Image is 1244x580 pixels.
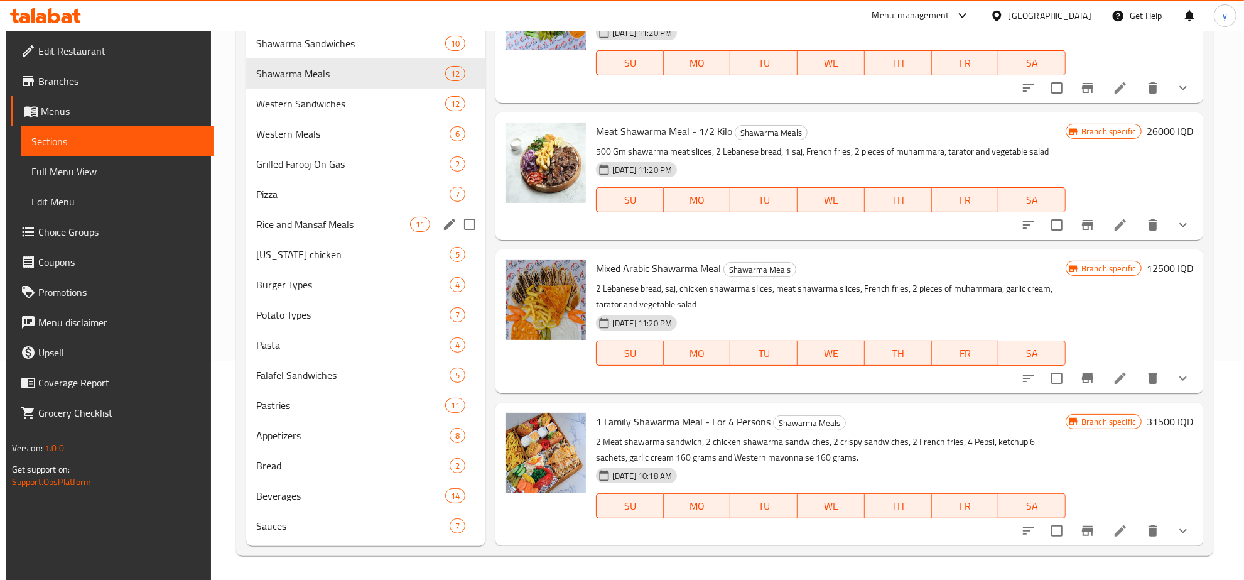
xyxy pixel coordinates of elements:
span: Pastries [256,398,445,413]
span: 1 Family Shawarma Meal - For 4 Persons [596,412,771,431]
span: MO [669,497,726,515]
a: Menu disclaimer [11,307,214,337]
div: items [450,187,465,202]
div: Shawarma Meals [723,262,796,277]
img: Meat Shawarma Meal - 1/2 Kilo [506,123,586,203]
div: [GEOGRAPHIC_DATA] [1009,9,1091,23]
span: 2 [450,460,465,472]
div: items [450,156,465,172]
span: FR [937,54,994,72]
span: Menu disclaimer [38,315,203,330]
span: y [1223,9,1227,23]
svg: Show Choices [1176,523,1191,539]
img: Mixed Arabic Shawarma Meal [506,260,586,340]
button: MO [664,50,731,75]
span: Western Meals [256,126,450,141]
span: [DATE] 10:18 AM [607,470,677,482]
span: FR [937,344,994,363]
span: Grilled Farooj On Gas [256,156,450,172]
button: sort-choices [1014,210,1044,240]
button: show more [1168,363,1198,393]
div: Western Sandwiches12 [246,89,485,119]
div: Falafel Sandwiches5 [246,360,485,390]
button: WE [798,493,865,518]
span: FR [937,191,994,209]
span: 11 [446,400,465,412]
button: show more [1168,516,1198,546]
div: Bread [256,458,450,473]
span: Mixed Arabic Shawarma Meal [596,259,721,278]
span: SA [1003,191,1061,209]
span: Branch specific [1076,126,1141,138]
img: 1 Family Shawarma Meal - For 4 Persons [506,413,586,493]
span: 14 [446,490,465,502]
span: Beverages [256,488,445,503]
div: items [450,337,465,353]
div: items [450,458,465,473]
button: MO [664,341,731,366]
span: Shawarma Meals [724,263,796,277]
span: 7 [450,189,465,200]
button: SU [596,341,664,366]
div: items [450,307,465,322]
div: items [445,398,465,413]
span: Select to update [1044,365,1070,391]
span: Select to update [1044,75,1070,101]
a: Edit menu item [1113,80,1128,96]
span: Edit Menu [31,194,203,209]
span: MO [669,344,726,363]
span: Pizza [256,187,450,202]
a: Edit menu item [1113,217,1128,233]
a: Full Menu View [21,156,214,187]
button: Branch-specific-item [1073,210,1103,240]
span: Rice and Mansaf Meals [256,217,410,232]
span: SA [1003,344,1061,363]
span: Get support on: [12,461,70,478]
span: Pasta [256,337,450,353]
button: delete [1138,210,1168,240]
div: Beverages14 [246,481,485,511]
div: Pizza7 [246,179,485,209]
a: Menus [11,96,214,126]
button: WE [798,187,865,212]
a: Edit Menu [21,187,214,217]
button: delete [1138,516,1168,546]
div: Potato Types [256,307,450,322]
button: WE [798,341,865,366]
a: Choice Groups [11,217,214,247]
div: [US_STATE] chicken5 [246,239,485,270]
button: TH [865,187,932,212]
a: Coupons [11,247,214,277]
button: SA [998,493,1066,518]
span: TH [870,344,927,363]
div: Pastries11 [246,390,485,420]
h6: 12500 IQD [1147,260,1193,277]
button: SA [998,187,1066,212]
span: Menus [41,104,203,119]
span: Choice Groups [38,224,203,239]
span: Full Menu View [31,164,203,179]
button: Branch-specific-item [1073,73,1103,103]
span: MO [669,54,726,72]
span: WE [803,54,860,72]
a: Support.OpsPlatform [12,474,92,490]
span: WE [803,344,860,363]
span: FR [937,497,994,515]
button: TU [730,341,798,366]
span: 4 [450,279,465,291]
div: items [410,217,430,232]
div: Appetizers [256,428,450,443]
span: Branches [38,74,203,89]
button: sort-choices [1014,363,1044,393]
div: Appetizers8 [246,420,485,451]
span: SU [602,497,659,515]
button: FR [932,493,999,518]
span: Upsell [38,345,203,360]
svg: Show Choices [1176,371,1191,386]
div: items [445,488,465,503]
span: TU [735,344,792,363]
span: 12 [446,98,465,110]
